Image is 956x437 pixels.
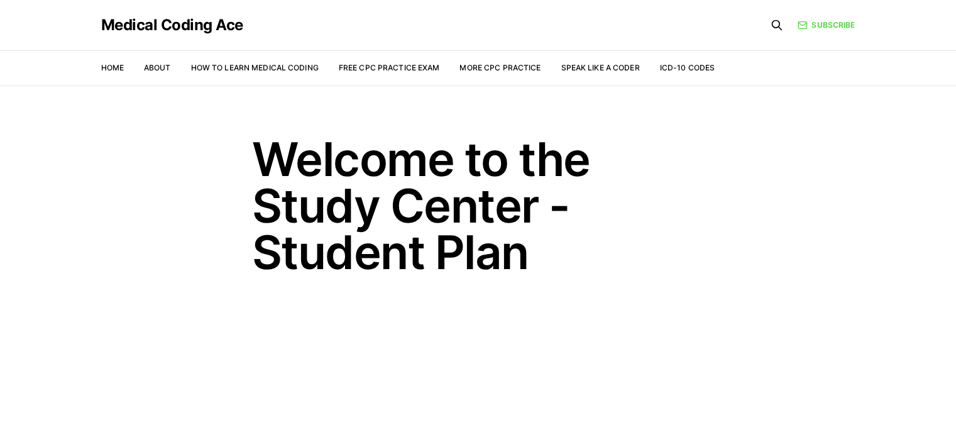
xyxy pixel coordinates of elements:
a: How to Learn Medical Coding [191,63,319,72]
a: Free CPC Practice Exam [339,63,440,72]
a: Subscribe [798,19,855,31]
a: Medical Coding Ace [101,18,243,33]
a: More CPC Practice [459,63,541,72]
a: ICD-10 Codes [660,63,715,72]
a: About [144,63,171,72]
a: Home [101,63,124,72]
a: Speak Like a Coder [561,63,640,72]
h1: Welcome to the Study Center - Student Plan [252,136,705,275]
